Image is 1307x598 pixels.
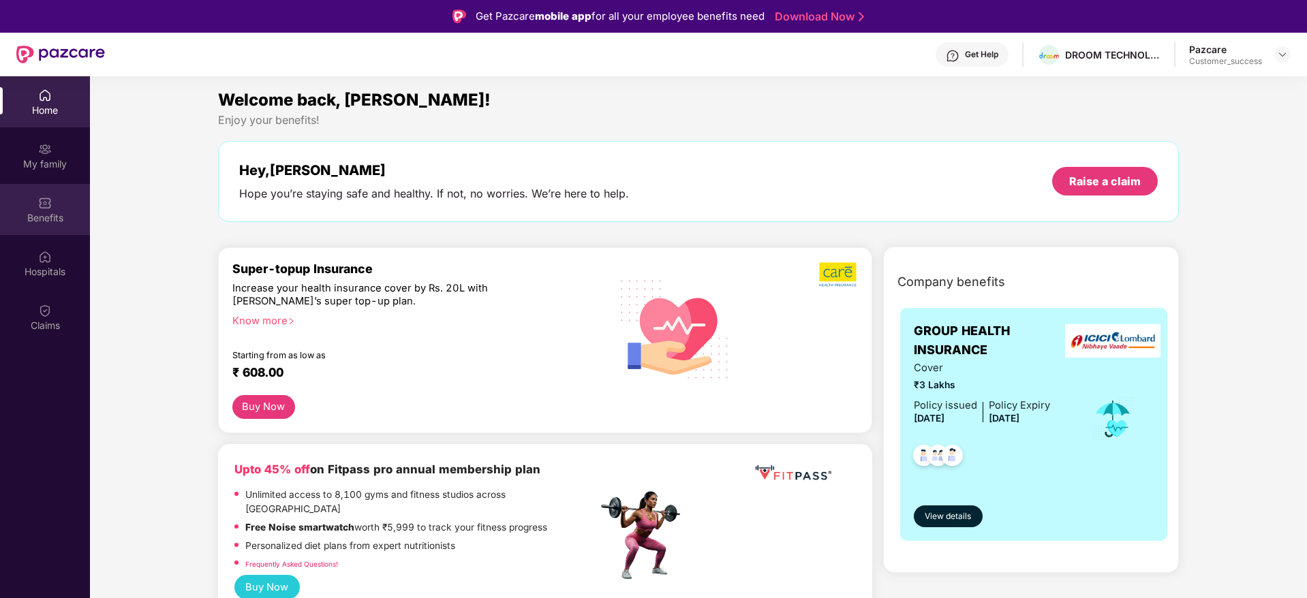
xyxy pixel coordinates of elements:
div: Hey, [PERSON_NAME] [239,162,629,178]
a: Frequently Asked Questions! [245,560,338,568]
img: svg+xml;base64,PHN2ZyBpZD0iSGVscC0zMngzMiIgeG1sbnM9Imh0dHA6Ly93d3cudzMub3JnLzIwMDAvc3ZnIiB3aWR0aD... [946,49,959,63]
div: Customer_success [1189,56,1262,67]
div: Get Help [965,49,998,60]
img: fpp.png [597,488,692,583]
span: right [288,317,295,325]
img: svg+xml;base64,PHN2ZyB4bWxucz0iaHR0cDovL3d3dy53My5vcmcvMjAwMC9zdmciIHdpZHRoPSI0OC45MTUiIGhlaWdodD... [921,441,955,474]
img: Stroke [859,10,864,24]
p: Personalized diet plans from expert nutritionists [245,539,455,554]
span: [DATE] [989,413,1019,424]
img: icon [1091,396,1135,441]
span: ₹3 Lakhs [914,378,1050,393]
div: Know more [232,315,589,324]
div: Policy Expiry [989,398,1050,413]
div: Hope you’re staying safe and healthy. If not, no worries. We’re here to help. [239,187,629,201]
span: Welcome back, [PERSON_NAME]! [218,90,491,110]
img: droom.png [1039,52,1059,59]
div: Super-topup Insurance [232,262,598,276]
img: svg+xml;base64,PHN2ZyBpZD0iQmVuZWZpdHMiIHhtbG5zPSJodHRwOi8vd3d3LnczLm9yZy8yMDAwL3N2ZyIgd2lkdGg9Ij... [38,196,52,210]
img: Logo [452,10,466,23]
p: worth ₹5,999 to track your fitness progress [245,520,547,535]
div: Get Pazcare for all your employee benefits need [476,8,765,25]
div: DROOM TECHNOLOGY PRIVATE LIMITED [1065,48,1160,61]
div: ₹ 608.00 [232,365,584,381]
img: svg+xml;base64,PHN2ZyBpZD0iQ2xhaW0iIHhtbG5zPSJodHRwOi8vd3d3LnczLm9yZy8yMDAwL3N2ZyIgd2lkdGg9IjIwIi... [38,304,52,317]
img: insurerLogo [1065,324,1160,358]
span: GROUP HEALTH INSURANCE [914,321,1073,360]
img: svg+xml;base64,PHN2ZyBpZD0iSG9zcGl0YWxzIiB4bWxucz0iaHR0cDovL3d3dy53My5vcmcvMjAwMC9zdmciIHdpZHRoPS... [38,250,52,264]
a: Download Now [775,10,860,24]
div: Pazcare [1189,43,1262,56]
img: svg+xml;base64,PHN2ZyBpZD0iSG9tZSIgeG1sbnM9Imh0dHA6Ly93d3cudzMub3JnLzIwMDAvc3ZnIiB3aWR0aD0iMjAiIG... [38,89,52,102]
img: svg+xml;base64,PHN2ZyB4bWxucz0iaHR0cDovL3d3dy53My5vcmcvMjAwMC9zdmciIHhtbG5zOnhsaW5rPSJodHRwOi8vd3... [610,262,740,394]
b: on Fitpass pro annual membership plan [234,462,540,476]
span: Cover [914,360,1050,376]
button: Buy Now [232,395,295,419]
img: b5dec4f62d2307b9de63beb79f102df3.png [819,262,858,287]
strong: mobile app [535,10,591,22]
button: View details [914,505,983,527]
b: Upto 45% off [234,462,310,476]
div: Raise a claim [1069,174,1141,189]
img: svg+xml;base64,PHN2ZyB4bWxucz0iaHR0cDovL3d3dy53My5vcmcvMjAwMC9zdmciIHdpZHRoPSI0OC45NDMiIGhlaWdodD... [907,441,940,474]
img: fppp.png [752,460,834,486]
p: Unlimited access to 8,100 gyms and fitness studios across [GEOGRAPHIC_DATA] [245,488,597,517]
span: [DATE] [914,413,944,424]
span: View details [925,510,971,523]
div: Starting from as low as [232,350,540,360]
span: Company benefits [897,272,1005,292]
div: Increase your health insurance cover by Rs. 20L with [PERSON_NAME]’s super top-up plan. [232,282,538,309]
img: New Pazcare Logo [16,46,105,63]
img: svg+xml;base64,PHN2ZyBpZD0iRHJvcGRvd24tMzJ4MzIiIHhtbG5zPSJodHRwOi8vd3d3LnczLm9yZy8yMDAwL3N2ZyIgd2... [1277,49,1288,60]
img: svg+xml;base64,PHN2ZyB4bWxucz0iaHR0cDovL3d3dy53My5vcmcvMjAwMC9zdmciIHdpZHRoPSI0OC45NDMiIGhlaWdodD... [936,441,969,474]
div: Policy issued [914,398,977,413]
img: svg+xml;base64,PHN2ZyB3aWR0aD0iMjAiIGhlaWdodD0iMjAiIHZpZXdCb3g9IjAgMCAyMCAyMCIgZmlsbD0ibm9uZSIgeG... [38,142,52,156]
div: Enjoy your benefits! [218,113,1180,127]
strong: Free Noise smartwatch [245,522,354,533]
